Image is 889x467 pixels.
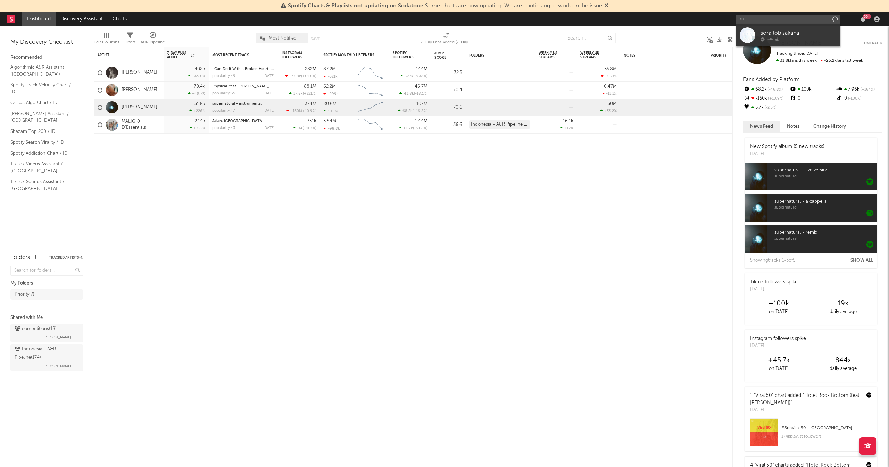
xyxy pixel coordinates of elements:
[767,88,783,92] span: -46.8 %
[604,67,617,71] div: 35.8M
[10,63,76,78] a: Algorithmic A&R Assistant ([GEOGRAPHIC_DATA])
[167,51,189,59] span: 7-Day Fans Added
[307,119,316,124] div: 331k
[212,92,235,95] div: popularity: 65
[789,85,836,94] div: 100k
[469,120,530,129] div: Indonesia - A&R Pipeline (174)
[293,92,303,96] span: 17.8k
[10,81,76,95] a: Spotify Track Velocity Chart / ID
[10,266,83,276] input: Search for folders...
[764,106,776,110] span: -2.3 %
[298,127,302,130] span: 94
[189,109,205,113] div: +226 %
[302,75,315,78] span: +61.6 %
[285,74,316,78] div: ( )
[750,393,861,405] a: "Hotel Rock Bottom (feat. [PERSON_NAME])"
[15,345,77,362] div: Indonesia - A&R Pipeline ( 174 )
[750,407,861,414] div: [DATE]
[421,29,473,50] div: 7-Day Fans Added (7-Day Fans Added)
[263,92,275,95] div: [DATE]
[811,308,875,316] div: daily average
[563,119,573,124] div: 16.1k
[861,16,865,22] button: 99+
[806,121,853,132] button: Change History
[743,121,780,132] button: News Feed
[434,86,462,94] div: 70.4
[15,325,57,333] div: competitions ( 18 )
[122,104,157,110] a: [PERSON_NAME]
[416,102,427,106] div: 107M
[141,29,165,50] div: A&R Pipeline
[774,197,877,206] span: supernatural - a cappella
[774,229,877,237] span: supernatural - remix
[122,87,157,93] a: [PERSON_NAME]
[10,254,30,262] div: Folders
[811,365,875,373] div: daily average
[414,75,426,78] span: -9.41 %
[10,138,76,146] a: Spotify Search Virality / ID
[602,91,617,96] div: -11.1 %
[108,12,132,26] a: Charts
[323,84,336,89] div: 62.2M
[212,102,275,106] div: supernatural - instrumental
[415,119,427,124] div: 1.44M
[743,77,800,82] span: Fans Added by Platform
[355,116,386,134] svg: Chart title
[750,335,806,342] div: Instagram followers spike
[355,82,386,99] svg: Chart title
[305,67,316,71] div: 282M
[736,15,840,24] input: Search for artists
[415,84,427,89] div: 46.7M
[750,392,861,407] div: 1 "Viral 50" chart added
[750,143,824,151] div: New Spotify album (5 new tracks)
[291,109,301,113] span: -150k
[49,256,83,260] button: Tracked Artists(4)
[811,299,875,308] div: 19 x
[750,279,798,286] div: Tiktok followers spike
[624,53,693,58] div: Notes
[212,85,269,88] a: Physical (feat. [PERSON_NAME])
[43,333,71,341] span: [PERSON_NAME]
[745,418,877,451] a: #5onViral 50 - [GEOGRAPHIC_DATA]174kplaylist followers
[10,160,76,175] a: TikTok Videos Assistant / [GEOGRAPHIC_DATA]
[355,99,386,116] svg: Chart title
[305,102,316,106] div: 374M
[399,126,427,130] div: ( )
[10,344,83,371] a: Indonesia - A&R Pipeline(174)[PERSON_NAME]
[304,84,316,89] div: 88.1M
[122,119,160,131] a: MALIQ & D'Essentials
[393,51,417,59] div: Spotify Followers
[850,258,873,263] button: Show All
[10,110,76,124] a: [PERSON_NAME] Assistant / [GEOGRAPHIC_DATA]
[863,14,871,19] div: 99 +
[743,94,789,103] div: -150k
[22,12,56,26] a: Dashboard
[10,53,83,62] div: Recommended
[811,356,875,365] div: 844 x
[323,102,337,106] div: 80.6M
[323,109,338,113] div: 1.15M
[434,121,462,129] div: 36.6
[711,53,738,58] div: Priority
[601,74,617,78] div: -7.59 %
[400,74,427,78] div: ( )
[122,70,157,76] a: [PERSON_NAME]
[15,290,34,299] div: Priority ( 7 )
[404,127,413,130] span: 1.07k
[415,92,426,96] span: -18.1 %
[405,75,413,78] span: 327k
[399,91,427,96] div: ( )
[263,109,275,113] div: [DATE]
[10,324,83,342] a: competitions(18)[PERSON_NAME]
[836,94,882,103] div: 0
[10,99,76,107] a: Critical Algo Chart / ID
[10,178,76,192] a: TikTok Sounds Assistant / [GEOGRAPHIC_DATA]
[212,119,275,123] div: Jalan, Pulang
[767,97,783,101] span: +10.9 %
[289,91,316,96] div: ( )
[743,85,789,94] div: 68.2k
[416,67,427,71] div: 144M
[747,299,811,308] div: +100k
[212,67,275,71] div: I Can Do It With a Broken Heart - Dombresky Remix
[10,128,76,135] a: Shazam Top 200 / ID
